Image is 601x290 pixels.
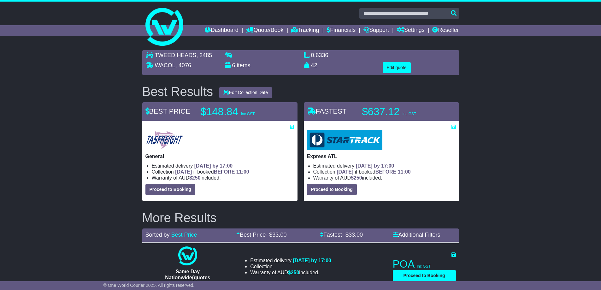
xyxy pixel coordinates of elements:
li: Estimated delivery [313,163,456,169]
a: Best Price [171,232,197,238]
span: $ [288,270,299,275]
span: BEST PRICE [145,107,190,115]
span: WACOL [155,62,175,68]
li: Estimated delivery [250,257,331,263]
span: , 2485 [196,52,212,58]
span: $ [189,175,201,181]
span: 11:00 [398,169,411,175]
li: Collection [152,169,294,175]
li: Estimated delivery [152,163,294,169]
button: Proceed to Booking [145,184,195,195]
button: Edit quote [383,62,411,73]
span: 33.00 [272,232,286,238]
button: Proceed to Booking [393,270,456,281]
span: - $ [266,232,286,238]
span: Sorted by [145,232,170,238]
span: 42 [311,62,317,68]
li: Collection [250,263,331,269]
a: Settings [397,25,425,36]
a: Financials [327,25,356,36]
p: $637.12 [362,105,441,118]
li: Collection [313,169,456,175]
button: Proceed to Booking [307,184,357,195]
span: 33.00 [349,232,363,238]
img: Tasfreight: General [145,130,184,150]
a: Best Price- $33.00 [236,232,286,238]
a: Dashboard [205,25,239,36]
a: Additional Filters [393,232,440,238]
span: TWEED HEADS [155,52,196,58]
span: [DATE] by 17:00 [194,163,233,169]
span: $ [351,175,362,181]
span: BEFORE [214,169,235,175]
a: Tracking [291,25,319,36]
span: 250 [354,175,362,181]
span: 0.6336 [311,52,328,58]
span: , 4076 [175,62,191,68]
button: Edit Collection Date [219,87,272,98]
span: inc GST [241,112,255,116]
span: inc GST [403,112,416,116]
span: 6 [232,62,235,68]
span: © One World Courier 2025. All rights reserved. [103,283,195,288]
span: FASTEST [307,107,347,115]
span: if booked [175,169,249,175]
span: Same Day Nationwide(quotes take 0.5-1 hour) [165,269,210,286]
h2: More Results [142,211,459,225]
a: Fastest- $33.00 [320,232,363,238]
a: Quote/Book [246,25,283,36]
li: Warranty of AUD included. [152,175,294,181]
li: Warranty of AUD included. [313,175,456,181]
a: Reseller [432,25,459,36]
p: Express ATL [307,153,456,159]
a: Support [363,25,389,36]
img: StarTrack: Express ATL [307,130,382,150]
span: [DATE] by 17:00 [356,163,394,169]
li: Warranty of AUD included. [250,269,331,275]
span: [DATE] [175,169,192,175]
span: [DATE] by 17:00 [293,258,331,263]
span: 250 [192,175,201,181]
span: BEFORE [375,169,397,175]
span: - $ [342,232,363,238]
p: $148.84 [201,105,280,118]
p: POA [393,258,456,270]
span: items [237,62,250,68]
div: Best Results [139,85,216,98]
img: One World Courier: Same Day Nationwide(quotes take 0.5-1 hour) [178,246,197,265]
span: [DATE] [337,169,353,175]
span: 11:00 [236,169,249,175]
span: inc GST [417,264,431,269]
p: General [145,153,294,159]
span: if booked [337,169,410,175]
span: 250 [291,270,299,275]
